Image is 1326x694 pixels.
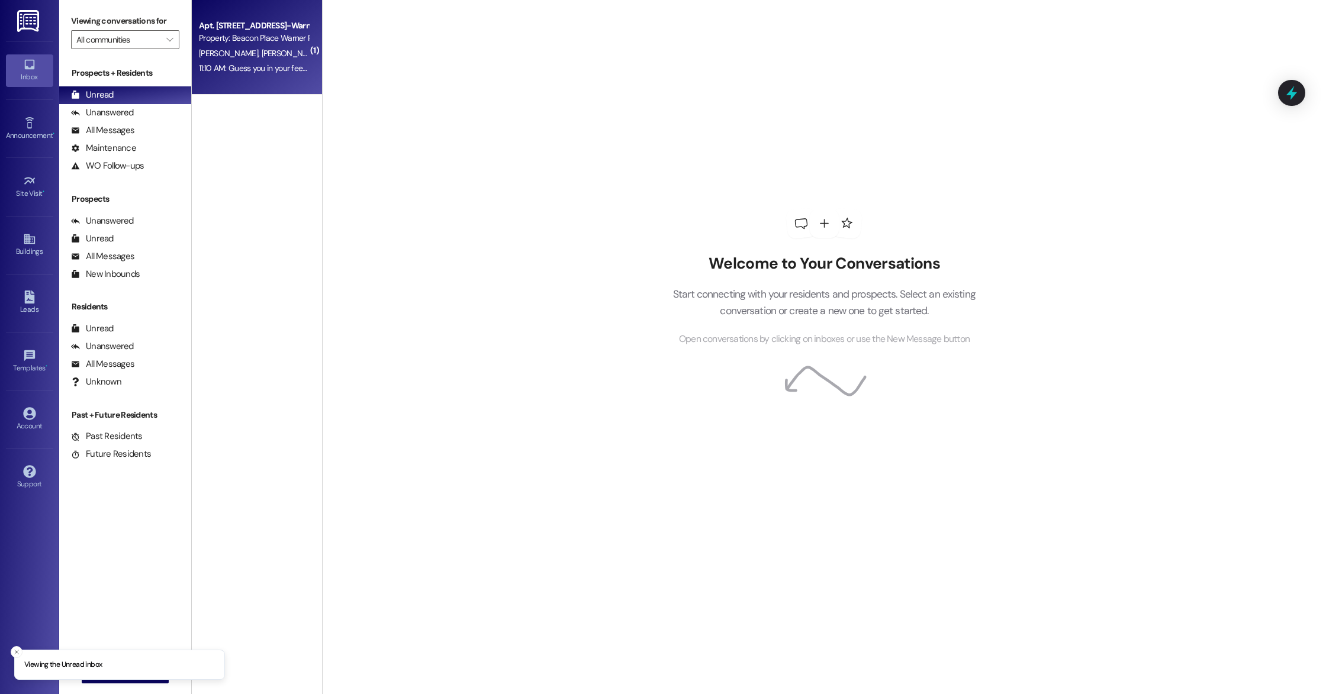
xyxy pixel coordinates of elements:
div: All Messages [71,358,134,370]
a: Site Visit • [6,171,53,203]
div: Prospects + Residents [59,67,191,79]
input: All communities [76,30,160,49]
label: Viewing conversations for [71,12,179,30]
h2: Welcome to Your Conversations [655,254,993,273]
a: Inbox [6,54,53,86]
div: All Messages [71,124,134,137]
span: • [53,130,54,138]
p: Start connecting with your residents and prospects. Select an existing conversation or create a n... [655,286,993,319]
div: Unanswered [71,340,134,353]
a: Buildings [6,229,53,261]
span: [PERSON_NAME] [199,48,262,59]
div: New Inbounds [71,268,140,280]
img: ResiDesk Logo [17,10,41,32]
a: Templates • [6,346,53,377]
div: 11:10 AM: Guess you in your feelings this morning ❤️🌹 [199,63,383,73]
a: Account [6,404,53,435]
div: Past + Future Residents [59,409,191,421]
button: Close toast [11,646,22,658]
div: Unread [71,89,114,101]
div: Property: Beacon Place Warner Robins [199,32,308,44]
p: Viewing the Unread inbox [24,660,102,670]
span: [PERSON_NAME] [261,48,320,59]
div: WO Follow-ups [71,160,144,172]
div: All Messages [71,250,134,263]
div: Unanswered [71,106,134,119]
div: Unanswered [71,215,134,227]
div: Unread [71,233,114,245]
div: Maintenance [71,142,136,154]
span: • [43,188,44,196]
div: Unread [71,322,114,335]
div: Apt. [STREET_ADDRESS]-Warner Robins, LLC [199,20,308,32]
div: Future Residents [71,448,151,460]
span: Open conversations by clicking on inboxes or use the New Message button [679,332,970,347]
div: Prospects [59,193,191,205]
i:  [166,35,173,44]
div: Residents [59,301,191,313]
div: Unknown [71,376,121,388]
a: Leads [6,287,53,319]
span: • [46,362,47,370]
a: Support [6,461,53,493]
div: Past Residents [71,430,143,443]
